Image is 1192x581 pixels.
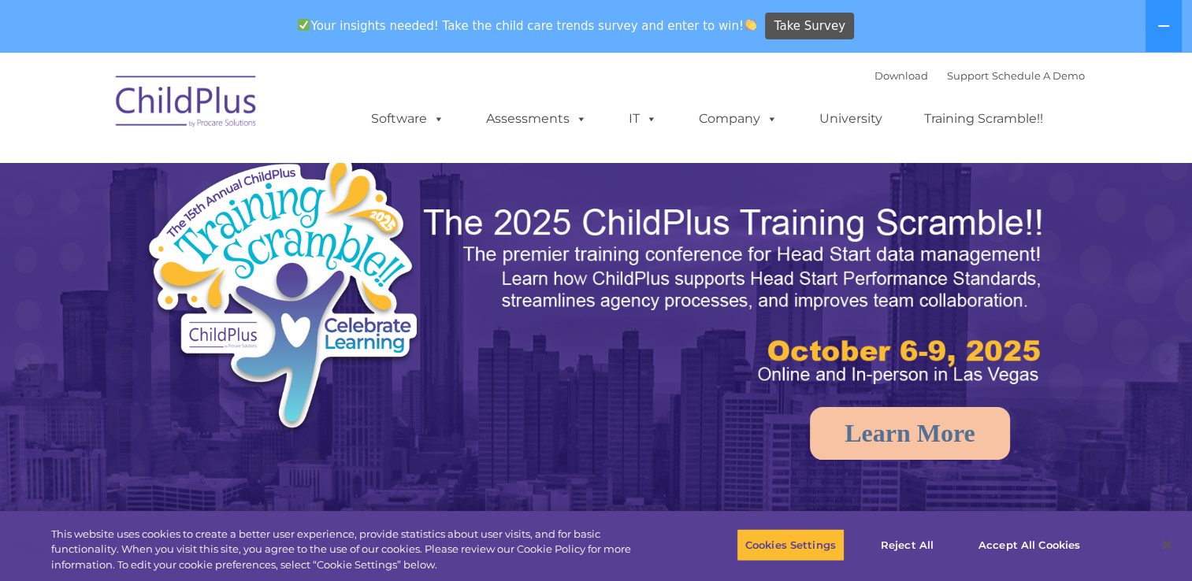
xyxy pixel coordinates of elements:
[804,103,898,135] a: University
[774,13,845,40] span: Take Survey
[219,104,267,116] span: Last name
[970,528,1089,561] button: Accept All Cookies
[355,103,460,135] a: Software
[292,10,763,41] span: Your insights needed! Take the child care trends survey and enter to win!
[947,69,989,82] a: Support
[858,528,956,561] button: Reject All
[745,19,756,31] img: 👏
[613,103,673,135] a: IT
[992,69,1085,82] a: Schedule A Demo
[683,103,793,135] a: Company
[298,19,310,31] img: ✅
[1149,527,1184,562] button: Close
[737,528,845,561] button: Cookies Settings
[765,13,854,40] a: Take Survey
[219,168,286,180] span: Phone number
[108,65,266,143] img: ChildPlus by Procare Solutions
[875,69,1085,82] font: |
[810,407,1010,460] a: Learn More
[470,103,603,135] a: Assessments
[908,103,1059,135] a: Training Scramble!!
[875,69,928,82] a: Download
[51,527,655,573] div: This website uses cookies to create a better user experience, provide statistics about user visit...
